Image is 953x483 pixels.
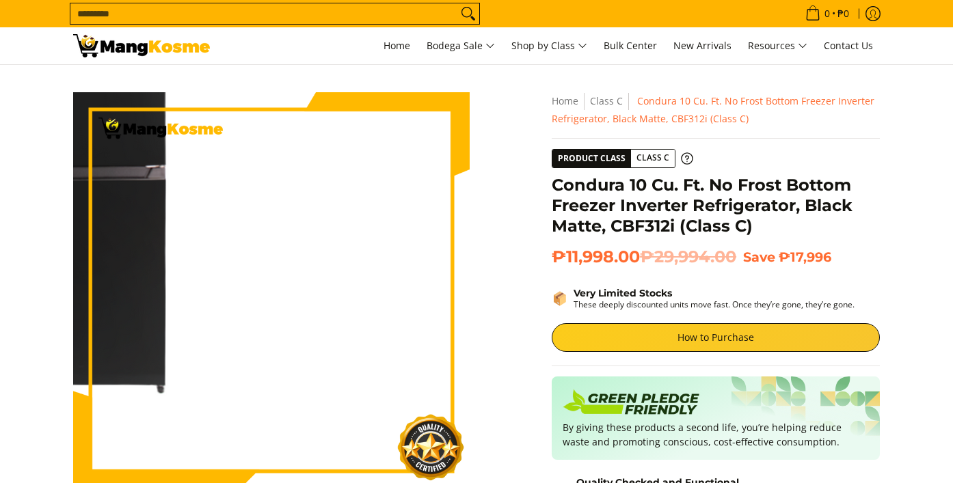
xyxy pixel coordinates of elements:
h1: Condura 10 Cu. Ft. No Frost Bottom Freezer Inverter Refrigerator, Black Matte, CBF312i (Class C) [552,175,880,236]
span: Class C [631,150,675,167]
span: Save [743,249,775,265]
span: Shop by Class [511,38,587,55]
a: New Arrivals [667,27,738,64]
span: Bodega Sale [427,38,495,55]
span: ₱11,998.00 [552,247,736,267]
a: Resources [741,27,814,64]
a: Home [552,94,578,107]
span: Bulk Center [604,39,657,52]
nav: Main Menu [224,27,880,64]
span: New Arrivals [673,39,731,52]
a: Bodega Sale [420,27,502,64]
span: • [801,6,853,21]
nav: Breadcrumbs [552,92,880,128]
del: ₱29,994.00 [640,247,736,267]
span: Home [384,39,410,52]
strong: Very Limited Stocks [574,287,672,299]
button: Search [457,3,479,24]
a: Bulk Center [597,27,664,64]
img: Condura No Frost Bottom Freezer Inverter Ref (Class C) l Mang Kosme [73,34,210,57]
span: Contact Us [824,39,873,52]
a: Home [377,27,417,64]
a: How to Purchase [552,323,880,352]
span: Resources [748,38,807,55]
span: ₱17,996 [779,249,831,265]
img: Badge sustainability green pledge friendly [563,387,699,420]
a: Contact Us [817,27,880,64]
p: These deeply discounted units move fast. Once they’re gone, they’re gone. [574,299,855,309]
span: ₱0 [835,9,851,18]
p: By giving these products a second life, you’re helping reduce waste and promoting conscious, cost... [563,420,869,449]
span: 0 [822,9,832,18]
span: Condura 10 Cu. Ft. No Frost Bottom Freezer Inverter Refrigerator, Black Matte, CBF312i (Class C) [552,94,874,125]
a: Shop by Class [505,27,594,64]
a: Product Class Class C [552,149,693,168]
a: Class C [590,94,623,107]
span: Product Class [552,150,631,167]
